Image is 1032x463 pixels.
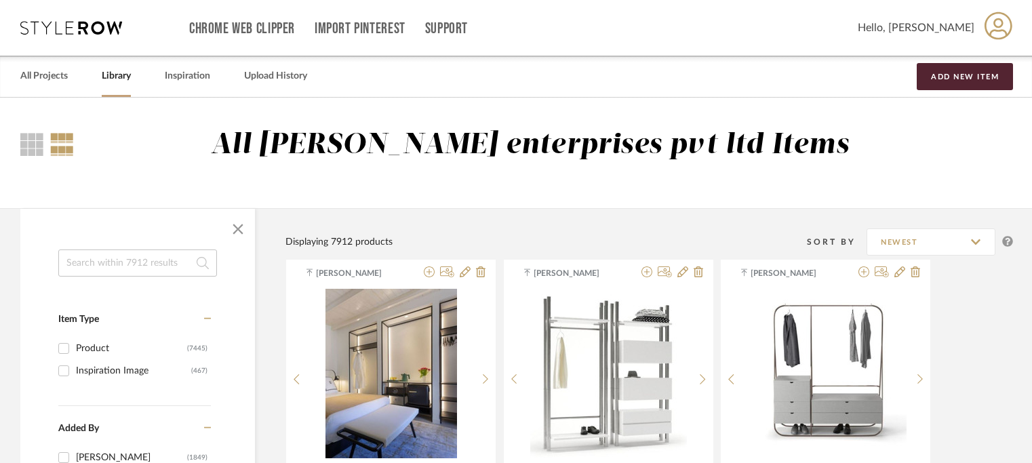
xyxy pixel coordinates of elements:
[858,20,974,36] span: Hello, [PERSON_NAME]
[224,216,252,243] button: Close
[742,289,910,458] div: 0
[20,67,68,85] a: All Projects
[325,289,457,458] img: LUME WARDROBE
[316,267,401,279] span: [PERSON_NAME]
[285,235,393,249] div: Displaying 7912 products
[307,289,475,458] div: 0
[76,360,191,382] div: Inspiration Image
[58,249,217,277] input: Search within 7912 results
[917,63,1013,90] button: Add New Item
[76,338,187,359] div: Product
[315,23,405,35] a: Import Pinterest
[534,267,619,279] span: [PERSON_NAME]
[244,67,307,85] a: Upload History
[187,338,207,359] div: (7445)
[524,289,692,458] div: 0
[745,289,907,458] img: CIFE WARDROBE
[751,267,836,279] span: [PERSON_NAME]
[530,289,687,458] img: SEDA WARDROBE
[189,23,295,35] a: Chrome Web Clipper
[58,424,99,433] span: Added By
[425,23,468,35] a: Support
[211,128,849,163] div: All [PERSON_NAME] enterprises pvt ltd Items
[102,67,131,85] a: Library
[807,235,867,249] div: Sort By
[58,315,99,324] span: Item Type
[165,67,210,85] a: Inspiration
[191,360,207,382] div: (467)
